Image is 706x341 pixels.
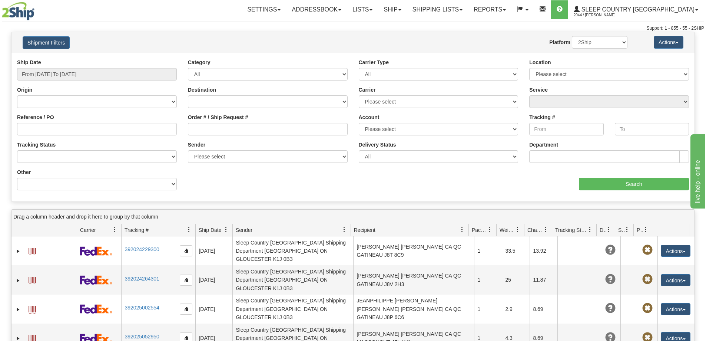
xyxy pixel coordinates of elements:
[188,114,248,121] label: Order # / Ship Request #
[600,226,606,234] span: Delivery Status
[500,226,515,234] span: Weight
[17,59,41,66] label: Ship Date
[621,223,633,236] a: Shipment Issues filter column settings
[529,86,548,94] label: Service
[574,12,629,19] span: 2044 / [PERSON_NAME]
[529,123,603,135] input: From
[502,265,530,294] td: 25
[29,273,36,285] a: Label
[637,226,643,234] span: Pickup Status
[539,223,552,236] a: Charge filter column settings
[474,236,502,265] td: 1
[661,245,690,257] button: Actions
[661,303,690,315] button: Actions
[484,223,496,236] a: Packages filter column settings
[195,236,232,265] td: [DATE]
[347,0,378,19] a: Lists
[359,86,376,94] label: Carrier
[689,132,705,208] iframe: chat widget
[188,141,205,148] label: Sender
[605,303,616,314] span: Unknown
[232,265,353,294] td: Sleep Country [GEOGRAPHIC_DATA] Shipping Department [GEOGRAPHIC_DATA] ON GLOUCESTER K1J 0B3
[618,226,624,234] span: Shipment Issues
[530,295,557,324] td: 8.69
[195,295,232,324] td: [DATE]
[14,247,22,255] a: Expand
[530,265,557,294] td: 11.87
[353,295,474,324] td: JEANPHILIPPE [PERSON_NAME] [PERSON_NAME] [PERSON_NAME] CA QC GATINEAU J8P 6C6
[511,223,524,236] a: Weight filter column settings
[188,59,211,66] label: Category
[29,303,36,315] a: Label
[456,223,468,236] a: Recipient filter column settings
[338,223,351,236] a: Sender filter column settings
[580,6,695,13] span: Sleep Country [GEOGRAPHIC_DATA]
[199,226,221,234] span: Ship Date
[639,223,652,236] a: Pickup Status filter column settings
[502,295,530,324] td: 2.9
[80,226,96,234] span: Carrier
[472,226,487,234] span: Packages
[80,304,112,314] img: 2 - FedEx Express®
[236,226,252,234] span: Sender
[125,276,159,282] a: 392024264301
[125,305,159,311] a: 392025002554
[195,265,232,294] td: [DATE]
[232,295,353,324] td: Sleep Country [GEOGRAPHIC_DATA] Shipping Department [GEOGRAPHIC_DATA] ON GLOUCESTER K1J 0B3
[353,265,474,294] td: [PERSON_NAME] [PERSON_NAME] CA QC GATINEAU J8V 2H3
[527,226,543,234] span: Charge
[109,223,121,236] a: Carrier filter column settings
[17,86,32,94] label: Origin
[125,226,149,234] span: Tracking #
[14,277,22,284] a: Expand
[407,0,468,19] a: Shipping lists
[80,246,112,256] img: 2 - FedEx Express®
[474,265,502,294] td: 1
[642,245,653,255] span: Pickup Not Assigned
[529,59,551,66] label: Location
[188,86,216,94] label: Destination
[530,236,557,265] td: 13.92
[180,275,192,286] button: Copy to clipboard
[502,236,530,265] td: 33.5
[125,246,159,252] a: 392024229300
[242,0,286,19] a: Settings
[654,36,683,49] button: Actions
[642,303,653,314] span: Pickup Not Assigned
[180,245,192,256] button: Copy to clipboard
[80,275,112,285] img: 2 - FedEx Express®
[353,236,474,265] td: [PERSON_NAME] [PERSON_NAME] CA QC GATINEAU J8T 8C9
[359,141,396,148] label: Delivery Status
[17,168,31,176] label: Other
[29,245,36,256] a: Label
[579,178,689,190] input: Search
[2,25,704,32] div: Support: 1 - 855 - 55 - 2SHIP
[555,226,587,234] span: Tracking Status
[6,4,69,13] div: live help - online
[474,295,502,324] td: 1
[378,0,407,19] a: Ship
[359,114,379,121] label: Account
[568,0,704,19] a: Sleep Country [GEOGRAPHIC_DATA] 2044 / [PERSON_NAME]
[17,114,54,121] label: Reference / PO
[180,304,192,315] button: Copy to clipboard
[220,223,232,236] a: Ship Date filter column settings
[2,2,34,20] img: logo2044.jpg
[125,334,159,340] a: 392025052950
[14,306,22,313] a: Expand
[615,123,689,135] input: To
[529,141,558,148] label: Department
[468,0,511,19] a: Reports
[359,59,389,66] label: Carrier Type
[584,223,596,236] a: Tracking Status filter column settings
[183,223,195,236] a: Tracking # filter column settings
[11,210,695,224] div: grid grouping header
[529,114,555,121] label: Tracking #
[17,141,56,148] label: Tracking Status
[549,39,570,46] label: Platform
[602,223,615,236] a: Delivery Status filter column settings
[354,226,375,234] span: Recipient
[286,0,347,19] a: Addressbook
[23,36,70,49] button: Shipment Filters
[661,274,690,286] button: Actions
